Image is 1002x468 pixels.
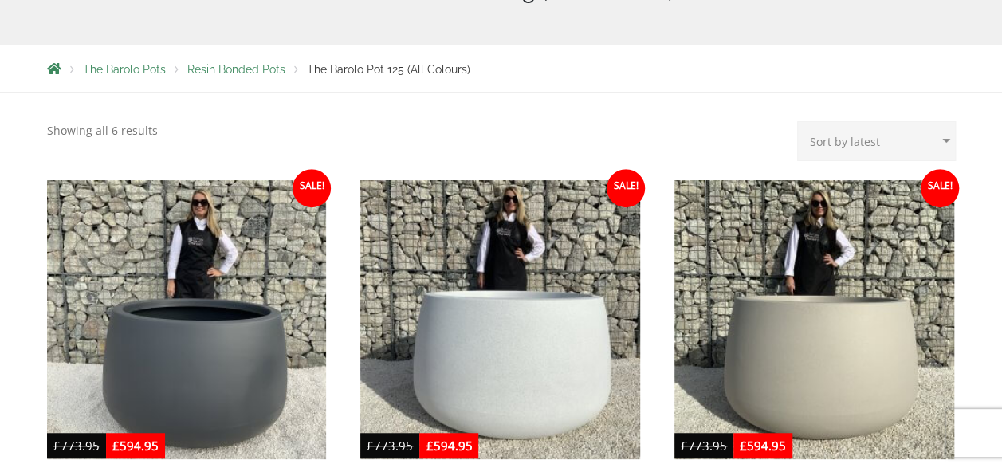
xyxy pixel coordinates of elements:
span: £ [112,438,120,454]
img: The Barolo Pot 125 Colour Charcoal [47,180,327,460]
span: £ [426,438,433,454]
span: The Barolo Pot 125 (All Colours) [307,63,470,76]
span: £ [367,438,374,454]
span: £ [53,438,61,454]
nav: Breadcrumbs [47,62,956,75]
img: The Barolo Pot 125 Colour White Granite [360,180,640,460]
span: Sale! [921,169,959,207]
span: Sale! [607,169,645,207]
a: The Barolo Pots [83,63,166,76]
bdi: 773.95 [681,438,727,454]
p: Showing all 6 results [47,121,158,140]
select: Shop order [797,121,956,161]
img: The Barolo Pot 125 Colour Champagne [674,180,954,460]
bdi: 594.95 [426,438,472,454]
bdi: 594.95 [112,438,159,454]
span: Sale! [293,169,331,207]
bdi: 773.95 [53,438,100,454]
bdi: 594.95 [740,438,786,454]
span: £ [740,438,747,454]
span: £ [681,438,688,454]
a: Resin Bonded Pots [187,63,285,76]
bdi: 773.95 [367,438,413,454]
